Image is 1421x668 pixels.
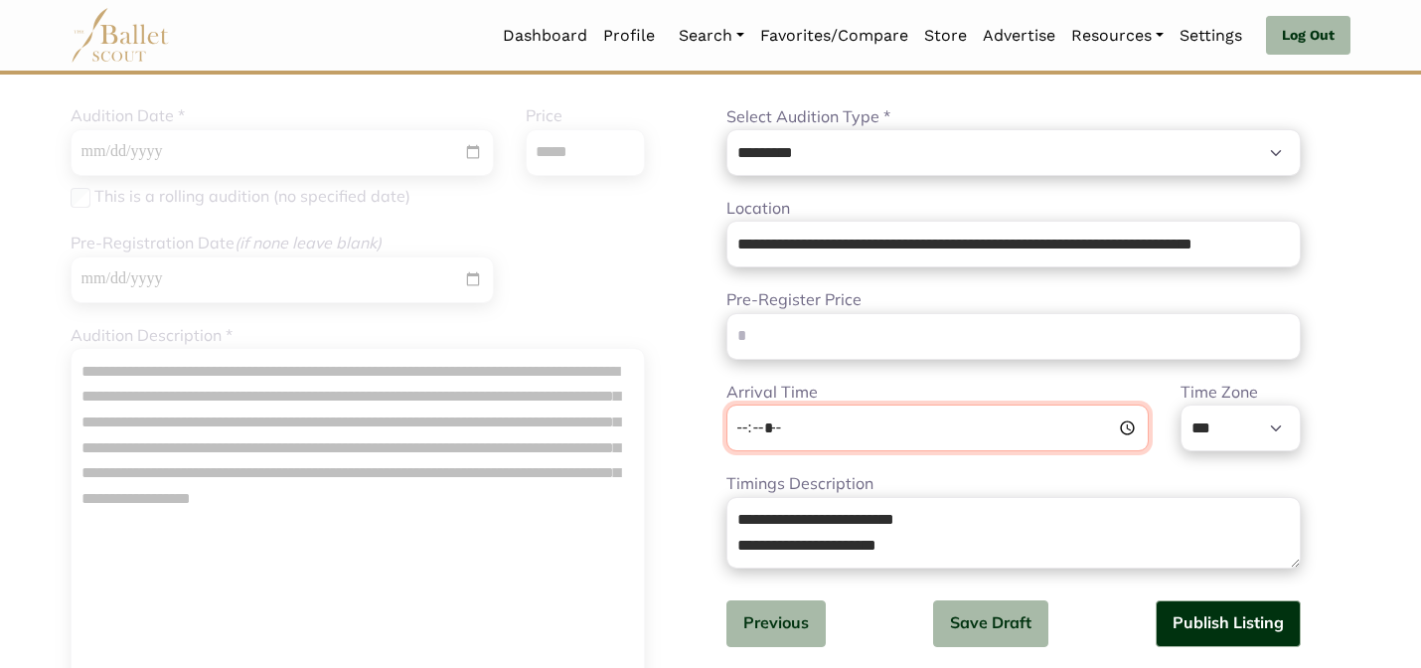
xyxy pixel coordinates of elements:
label: Pre-Register Price [726,287,862,313]
a: Store [916,15,975,57]
a: Dashboard [495,15,595,57]
button: Publish Listing [1156,600,1301,647]
a: Advertise [975,15,1063,57]
label: Select Audition Type * [726,104,890,130]
label: Location [726,196,790,222]
a: Profile [595,15,663,57]
a: Favorites/Compare [752,15,916,57]
label: Timings Description [726,471,873,497]
a: Log Out [1266,16,1350,56]
a: Resources [1063,15,1172,57]
a: Settings [1172,15,1250,57]
label: Time Zone [1181,380,1258,406]
label: Arrival Time [726,380,818,406]
button: Save Draft [933,600,1048,647]
button: Previous [726,600,826,647]
a: Search [671,15,752,57]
